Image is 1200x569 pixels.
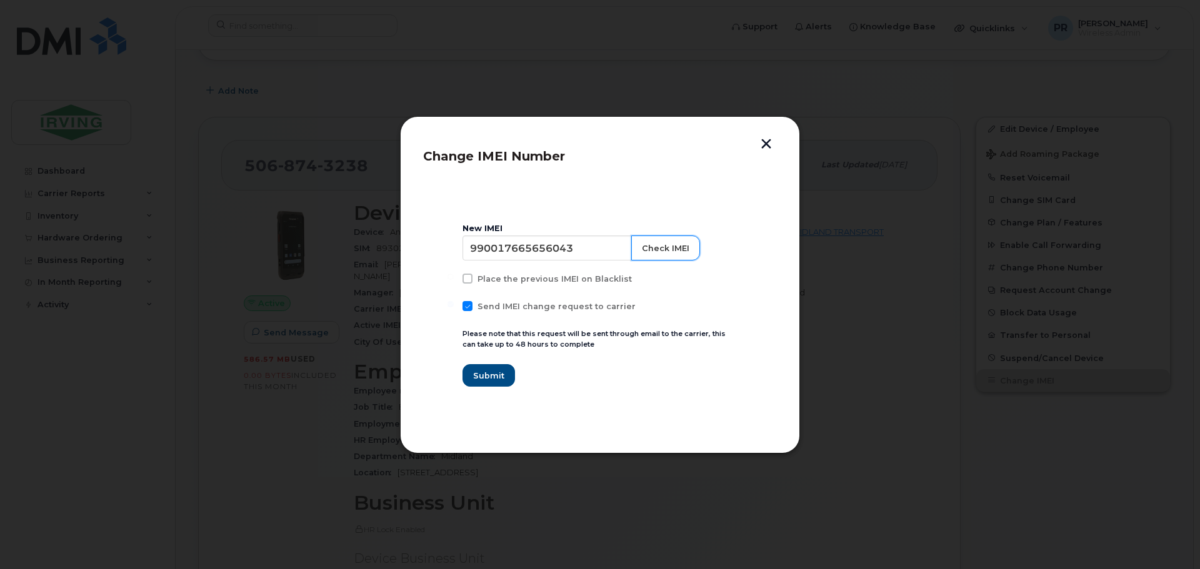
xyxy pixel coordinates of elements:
[462,364,515,387] button: Submit
[447,274,454,280] input: Place the previous IMEI on Blacklist
[423,149,565,164] span: Change IMEI Number
[477,274,632,284] span: Place the previous IMEI on Blacklist
[477,302,636,311] span: Send IMEI change request to carrier
[462,224,737,234] div: New IMEI
[462,329,726,349] small: Please note that this request will be sent through email to the carrier, this can take up to 48 h...
[473,370,504,382] span: Submit
[631,235,700,260] button: Check IMEI
[447,301,454,307] input: Send IMEI change request to carrier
